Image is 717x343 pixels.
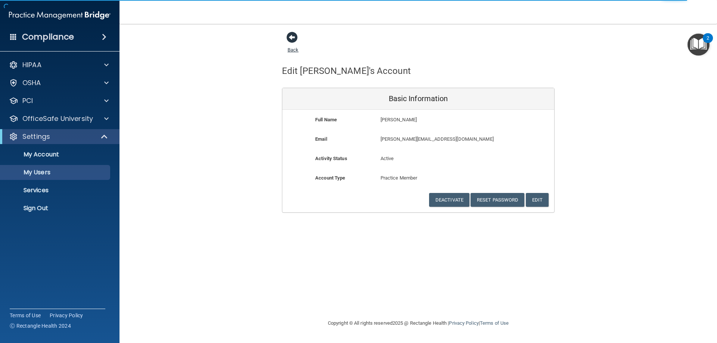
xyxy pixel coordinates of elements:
[5,169,107,176] p: My Users
[22,60,41,69] p: HIPAA
[315,117,337,122] b: Full Name
[50,312,83,319] a: Privacy Policy
[5,151,107,158] p: My Account
[9,132,108,141] a: Settings
[9,8,111,23] img: PMB logo
[288,38,298,53] a: Back
[381,154,456,163] p: Active
[282,88,554,110] div: Basic Information
[315,156,347,161] b: Activity Status
[5,205,107,212] p: Sign Out
[5,187,107,194] p: Services
[381,135,500,144] p: [PERSON_NAME][EMAIL_ADDRESS][DOMAIN_NAME]
[315,136,327,142] b: Email
[471,193,524,207] button: Reset Password
[22,96,33,105] p: PCI
[526,193,549,207] button: Edit
[9,60,109,69] a: HIPAA
[381,174,456,183] p: Practice Member
[282,66,411,76] h4: Edit [PERSON_NAME]'s Account
[480,320,509,326] a: Terms of Use
[10,312,41,319] a: Terms of Use
[707,38,709,48] div: 2
[687,34,710,56] button: Open Resource Center, 2 new notifications
[9,78,109,87] a: OSHA
[22,114,93,123] p: OfficeSafe University
[315,175,345,181] b: Account Type
[9,96,109,105] a: PCI
[22,32,74,42] h4: Compliance
[282,311,555,335] div: Copyright © All rights reserved 2025 @ Rectangle Health | |
[381,115,500,124] p: [PERSON_NAME]
[22,132,50,141] p: Settings
[9,114,109,123] a: OfficeSafe University
[449,320,478,326] a: Privacy Policy
[10,322,71,330] span: Ⓒ Rectangle Health 2024
[429,193,469,207] button: Deactivate
[22,78,41,87] p: OSHA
